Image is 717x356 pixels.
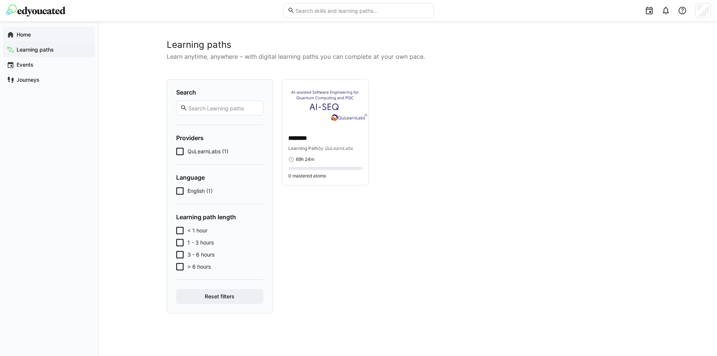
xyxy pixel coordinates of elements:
input: Search Learning paths [187,105,259,112]
h4: Search [176,89,263,96]
span: Learning Path [288,145,318,151]
span: 69h 24m [296,156,314,162]
h4: Language [176,174,263,181]
span: 3 - 6 hours [187,251,215,258]
button: Reset filters [176,289,263,304]
span: > 6 hours [187,263,211,270]
span: Reset filters [204,293,236,300]
img: image [282,79,369,128]
p: Learn anytime, anywhere – with digital learning paths you can complete at your own pace. [167,52,648,61]
span: 0 mastered atoms [288,173,326,179]
span: by QuLearnLabs [318,145,353,151]
h4: Providers [176,134,263,142]
h2: Learning paths [167,39,648,50]
span: < 1 hour [187,227,207,234]
span: 1 - 3 hours [187,239,214,246]
h4: Learning path length [176,213,263,221]
span: English (1) [187,187,213,195]
input: Search skills and learning paths… [295,7,429,14]
span: QuLearnLabs (1) [187,148,228,155]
